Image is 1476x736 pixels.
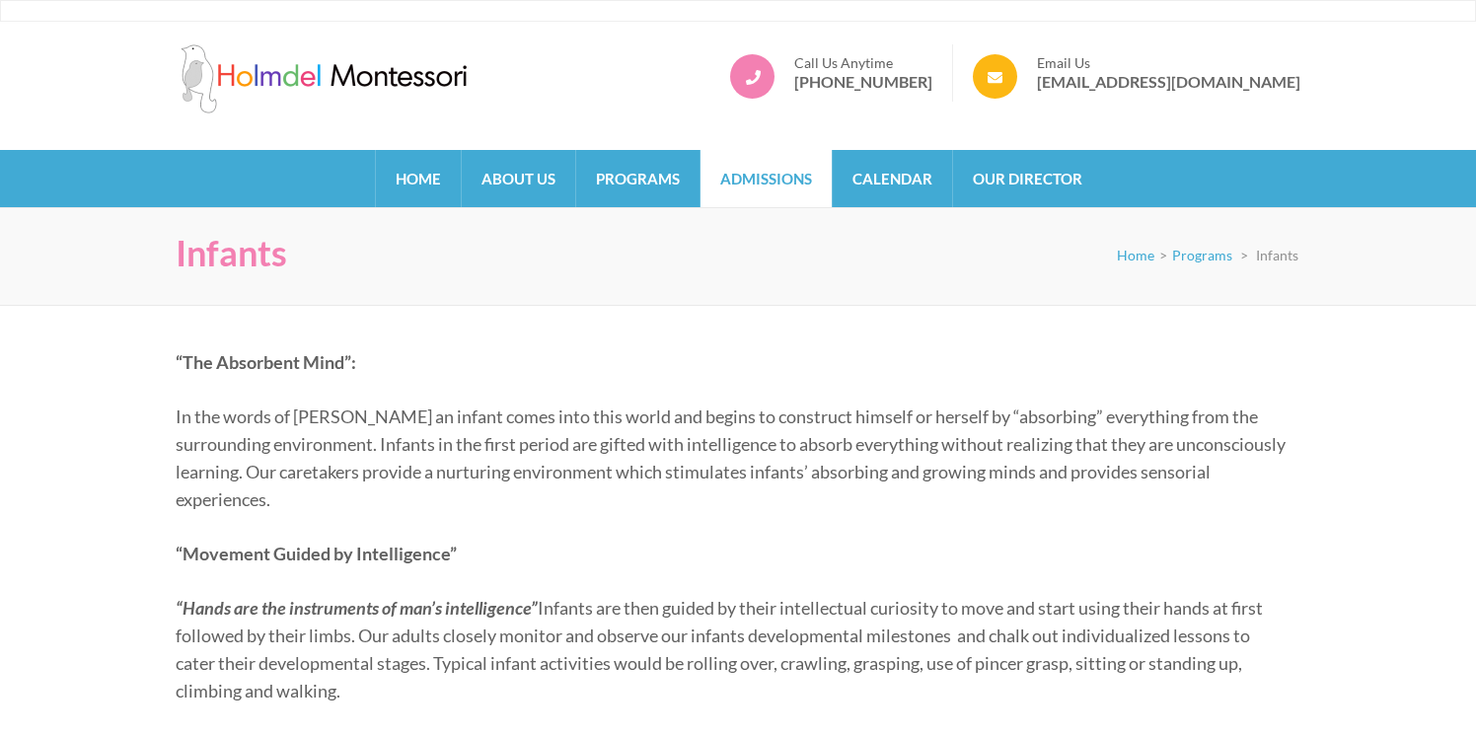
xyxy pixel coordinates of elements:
[576,150,700,207] a: Programs
[953,150,1102,207] a: Our Director
[176,351,356,373] strong: “The Absorbent Mind”:
[701,150,832,207] a: Admissions
[176,403,1286,513] p: In the words of [PERSON_NAME] an infant comes into this world and begins to construct himself or ...
[833,150,952,207] a: Calendar
[176,44,472,113] img: Holmdel Montessori School
[1240,247,1248,263] span: >
[176,597,538,619] em: “Hands are the instruments of man’s intelligence”
[1037,72,1300,92] a: [EMAIL_ADDRESS][DOMAIN_NAME]
[176,594,1286,704] p: Infants are then guided by their intellectual curiosity to move and start using their hands at fi...
[176,232,287,274] h1: Infants
[376,150,461,207] a: Home
[1037,54,1300,72] span: Email Us
[794,54,932,72] span: Call Us Anytime
[794,72,932,92] a: [PHONE_NUMBER]
[462,150,575,207] a: About Us
[176,543,457,564] strong: “Movement Guided by Intelligence”
[1117,247,1154,263] a: Home
[1159,247,1167,263] span: >
[1172,247,1232,263] a: Programs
